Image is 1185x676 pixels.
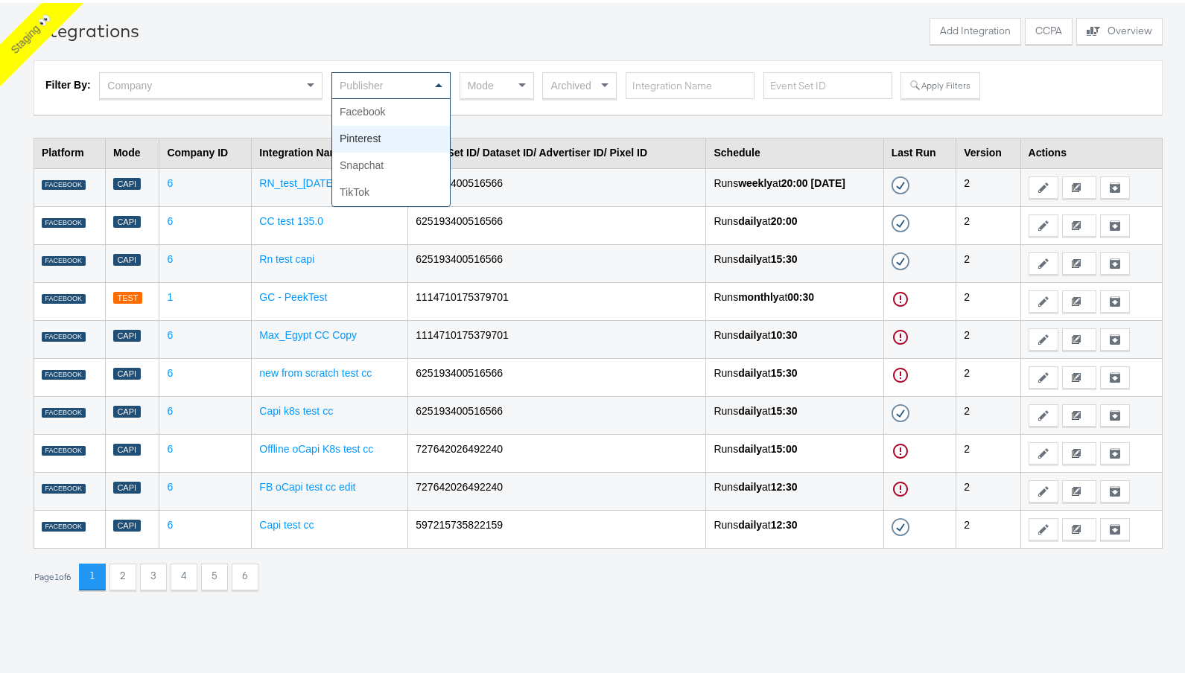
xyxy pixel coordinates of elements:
[956,355,1020,393] td: 2
[79,561,106,587] button: 1
[113,365,141,377] div: Capi
[34,569,72,579] div: Page 1 of 6
[738,288,778,300] strong: monthly
[171,561,197,587] button: 4
[956,507,1020,545] td: 2
[167,402,173,414] a: 6
[167,288,173,300] a: 1
[883,135,956,165] th: Last Run
[706,469,883,507] td: Runs at
[771,478,798,490] strong: 12:30
[34,15,139,40] div: Integrations
[100,70,322,95] div: Company
[113,441,141,453] div: Capi
[45,76,91,88] strong: Filter By:
[113,517,141,529] div: Capi
[259,364,372,376] a: new from scratch test cc
[738,326,762,338] strong: daily
[930,15,1021,42] button: Add Integration
[408,135,706,165] th: Event Set ID/ Dataset ID/ Advertiser ID/ Pixel ID
[109,561,136,587] button: 2
[956,165,1020,203] td: 2
[140,561,167,587] button: 3
[626,69,754,97] input: Integration Name
[42,177,86,188] div: FACEBOOK
[113,251,141,264] div: Capi
[42,481,86,491] div: FACEBOOK
[706,241,883,279] td: Runs at
[956,317,1020,355] td: 2
[956,135,1020,165] th: Version
[159,135,252,165] th: Company ID
[201,561,228,587] button: 5
[113,479,141,491] div: Capi
[787,288,814,300] strong: 00:30
[408,279,706,317] td: 1114710175379701
[408,165,706,203] td: 625193400516566
[1025,15,1073,42] button: CCPA
[706,165,883,203] td: Runs at
[706,279,883,317] td: Runs at
[42,215,86,226] div: FACEBOOK
[738,174,772,186] strong: weekly
[956,203,1020,241] td: 2
[1025,15,1073,45] a: CCPA
[706,317,883,355] td: Runs at
[42,367,86,377] div: FACEBOOK
[408,507,706,545] td: 597215735822159
[42,291,86,302] div: FACEBOOK
[259,326,357,338] a: Max_Egypt CC Copy
[706,507,883,545] td: Runs at
[810,174,845,186] strong: [DATE]
[763,69,892,97] input: Event Set ID
[332,150,450,176] div: Snapchat
[408,241,706,279] td: 625193400516566
[259,174,335,186] a: RN_test_[DATE]
[113,289,142,302] div: Test
[259,288,327,300] a: GC - PeekTest
[738,364,762,376] strong: daily
[259,250,314,262] a: Rn test capi
[259,440,373,452] a: Offline oCapi K8s test cc
[332,123,450,150] div: Pinterest
[706,355,883,393] td: Runs at
[167,478,173,490] a: 6
[259,516,314,528] a: Capi test cc
[706,393,883,431] td: Runs at
[771,326,798,338] strong: 10:30
[771,516,798,528] strong: 12:30
[408,355,706,393] td: 625193400516566
[956,469,1020,507] td: 2
[738,212,762,224] strong: daily
[113,213,141,226] div: Capi
[956,431,1020,469] td: 2
[460,70,533,95] div: Mode
[900,69,979,96] button: Apply Filters
[738,440,762,452] strong: daily
[42,329,86,339] div: FACEBOOK
[259,478,355,490] a: FB oCapi test cc edit
[167,212,173,224] a: 6
[706,135,883,165] th: Schedule
[956,279,1020,317] td: 2
[42,519,86,529] div: FACEBOOK
[771,440,798,452] strong: 15:00
[738,516,762,528] strong: daily
[771,402,798,414] strong: 15:30
[738,250,762,262] strong: daily
[1020,135,1162,165] th: Actions
[738,478,762,490] strong: daily
[113,403,141,415] div: Capi
[738,402,762,414] strong: daily
[42,253,86,264] div: FACEBOOK
[781,174,808,186] strong: 20:00
[408,203,706,241] td: 625193400516566
[232,561,258,587] button: 6
[408,317,706,355] td: 1114710175379701
[113,175,141,188] div: Capi
[706,431,883,469] td: Runs at
[771,212,798,224] strong: 20:00
[956,393,1020,431] td: 2
[332,176,450,203] div: TikTok
[1076,15,1163,42] button: Overview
